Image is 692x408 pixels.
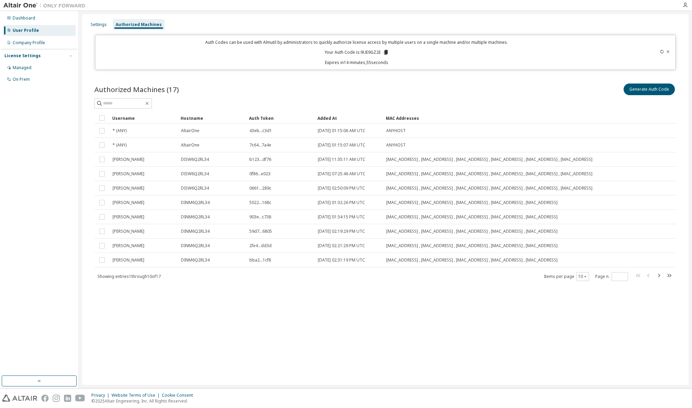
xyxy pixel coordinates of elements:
[97,273,161,279] span: Showing entries 1 through 10 of 17
[318,200,365,205] span: [DATE] 01:32:26 PM UTC
[386,186,592,191] span: [MAC_ADDRESS] , [MAC_ADDRESS] , [MAC_ADDRESS] , [MAC_ADDRESS] , [MAC_ADDRESS] , [MAC_ADDRESS]
[317,113,380,124] div: Added At
[386,257,558,263] span: [MAC_ADDRESS] , [MAC_ADDRESS] , [MAC_ADDRESS] , [MAC_ADDRESS] , [MAC_ADDRESS]
[318,214,365,220] span: [DATE] 01:34:15 PM UTC
[113,243,144,248] span: [PERSON_NAME]
[181,200,210,205] span: DINM6Q2RL34
[94,85,179,94] span: Authorized Machines (17)
[249,142,271,148] span: 7c64...7a4e
[318,128,365,133] span: [DATE] 01:15:06 AM UTC
[249,243,272,248] span: 2fe4...dd3d
[116,22,162,27] div: Authorized Machines
[13,15,35,21] div: Dashboard
[64,395,71,402] img: linkedin.svg
[249,200,271,205] span: 5022...168c
[386,157,592,162] span: [MAC_ADDRESS] , [MAC_ADDRESS] , [MAC_ADDRESS] , [MAC_ADDRESS] , [MAC_ADDRESS] , [MAC_ADDRESS]
[386,113,604,124] div: MAC Addresses
[624,84,675,95] button: Generate Auth Code
[181,157,209,162] span: DISW6Q2RL34
[249,214,271,220] span: 903e...c738
[181,243,210,248] span: DINM6Q2RL34
[2,395,37,402] img: altair_logo.svg
[13,77,30,82] div: On Prem
[325,49,389,55] p: Your Auth Code is: 9UE9GZ2E
[113,171,144,177] span: [PERSON_NAME]
[162,393,197,398] div: Cookie Consent
[595,272,628,281] span: Page n.
[91,393,112,398] div: Privacy
[113,142,127,148] span: * (ANY)
[249,157,271,162] span: b123...df76
[13,28,39,33] div: User Profile
[318,257,365,263] span: [DATE] 02:31:19 PM UTC
[181,171,209,177] span: DISW6Q2RL34
[318,157,365,162] span: [DATE] 11:35:11 AM UTC
[181,142,199,148] span: AltairOne
[100,60,614,65] p: Expires in 14 minutes, 55 seconds
[113,229,144,234] span: [PERSON_NAME]
[113,128,127,133] span: * (ANY)
[181,214,210,220] span: DINM6Q2RL34
[41,395,49,402] img: facebook.svg
[386,243,558,248] span: [MAC_ADDRESS] , [MAC_ADDRESS] , [MAC_ADDRESS] , [MAC_ADDRESS] , [MAC_ADDRESS]
[113,186,144,191] span: [PERSON_NAME]
[113,257,144,263] span: [PERSON_NAME]
[181,128,199,133] span: AltairOne
[113,200,144,205] span: [PERSON_NAME]
[100,39,614,45] p: Auth Codes can be used with Almutil by administrators to quickly authorize license access by mult...
[318,142,365,148] span: [DATE] 01:15:07 AM UTC
[386,128,406,133] span: ANYHOST
[249,128,272,133] span: 43eb...c3d1
[13,40,45,46] div: Company Profile
[13,65,31,71] div: Managed
[318,243,365,248] span: [DATE] 02:21:29 PM UTC
[181,186,209,191] span: DISW6Q2RL34
[386,214,558,220] span: [MAC_ADDRESS] , [MAC_ADDRESS] , [MAC_ADDRESS] , [MAC_ADDRESS] , [MAC_ADDRESS]
[249,113,312,124] div: Auth Token
[318,186,365,191] span: [DATE] 02:50:09 PM UTC
[4,53,41,59] div: License Settings
[578,274,587,279] button: 10
[53,395,60,402] img: instagram.svg
[91,22,107,27] div: Settings
[181,113,244,124] div: Hostname
[181,229,210,234] span: DINM6Q2RL34
[386,142,406,148] span: ANYHOST
[544,272,589,281] span: Items per page
[318,229,365,234] span: [DATE] 02:19:29 PM UTC
[181,257,210,263] span: DINM6Q2RL34
[249,171,271,177] span: 0f86...e023
[249,186,271,191] span: 0661...289c
[386,171,592,177] span: [MAC_ADDRESS] , [MAC_ADDRESS] , [MAC_ADDRESS] , [MAC_ADDRESS] , [MAC_ADDRESS] , [MAC_ADDRESS]
[112,113,175,124] div: Username
[318,171,365,177] span: [DATE] 07:25:46 AM UTC
[249,229,272,234] span: 59d7...6805
[112,393,162,398] div: Website Terms of Use
[386,229,558,234] span: [MAC_ADDRESS] , [MAC_ADDRESS] , [MAC_ADDRESS] , [MAC_ADDRESS] , [MAC_ADDRESS]
[113,157,144,162] span: [PERSON_NAME]
[75,395,85,402] img: youtube.svg
[3,2,89,9] img: Altair One
[386,200,558,205] span: [MAC_ADDRESS] , [MAC_ADDRESS] , [MAC_ADDRESS] , [MAC_ADDRESS] , [MAC_ADDRESS]
[113,214,144,220] span: [PERSON_NAME]
[91,398,197,404] p: © 2025 Altair Engineering, Inc. All Rights Reserved.
[249,257,271,263] span: bba2...1cf8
